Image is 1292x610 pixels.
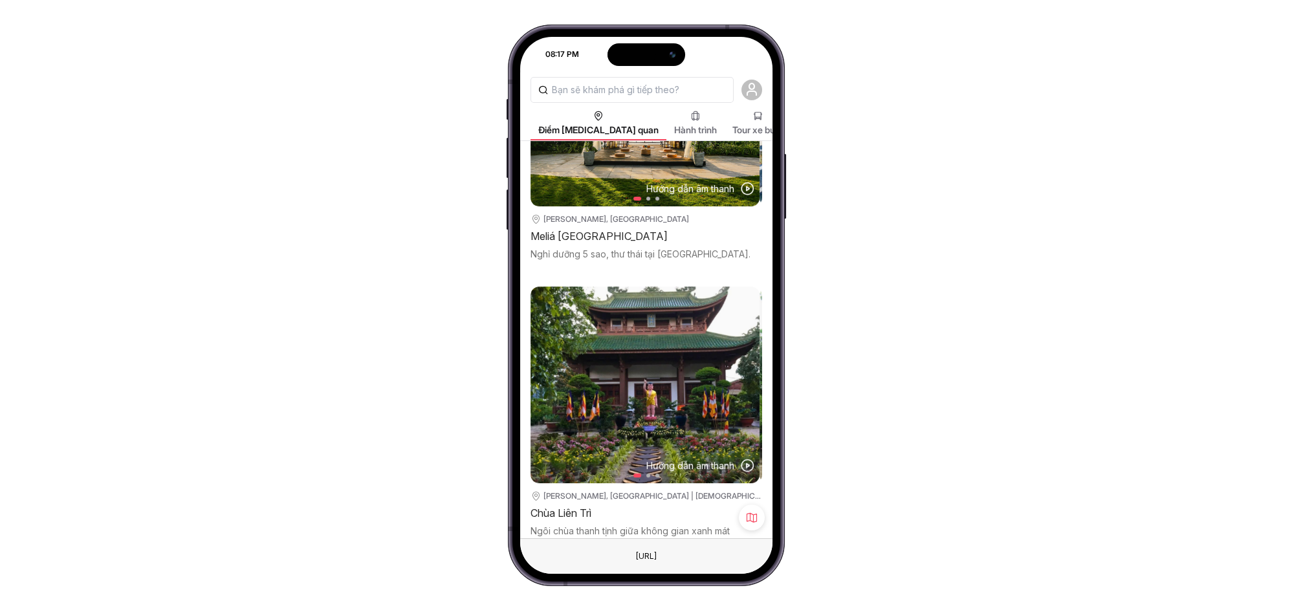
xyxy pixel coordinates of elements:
div: Ngôi chùa thanh tịnh giữa không gian xanh mát [531,525,762,538]
button: 2 [646,197,650,201]
span: Điểm [MEDICAL_DATA] quan [538,124,659,136]
button: Hướng dẫn âm thanh [646,181,756,197]
button: Hướng dẫn âm thanh [646,458,756,474]
div: Đây là một phần tử giả. Để thay đổi URL, chỉ cần sử dụng trường văn bản Trình duyệt ở phía trên. [626,548,667,565]
div: Meliá [GEOGRAPHIC_DATA] [531,227,762,245]
button: 3 [655,474,659,477]
div: Nghỉ dưỡng 5 sao, thư thái tại [GEOGRAPHIC_DATA]. [531,248,762,261]
span: Hành trình [674,124,717,136]
div: [PERSON_NAME], [GEOGRAPHIC_DATA] | [DEMOGRAPHIC_DATA] & [PERSON_NAME] [543,491,762,501]
input: Bạn sẽ khám phá gì tiếp theo? [531,77,734,103]
div: 08:17 PM [521,49,586,60]
button: 1 [633,474,641,477]
span: Hướng dẫn âm thanh [646,459,734,473]
img: https://cdn3.clik.vn/clikhub/prod/storage/MXNMEMMLLWND/poi_images_0919_9WFLEMMLLWND_large.jpg [531,287,760,483]
div: [PERSON_NAME], [GEOGRAPHIC_DATA] [543,214,689,224]
button: 1 [633,197,641,201]
span: Hướng dẫn âm thanh [646,182,734,196]
span: Tour xe buýt [732,124,783,136]
button: 3 [655,197,659,201]
button: 2 [646,474,650,477]
div: Chùa Liên Trì [531,504,762,522]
